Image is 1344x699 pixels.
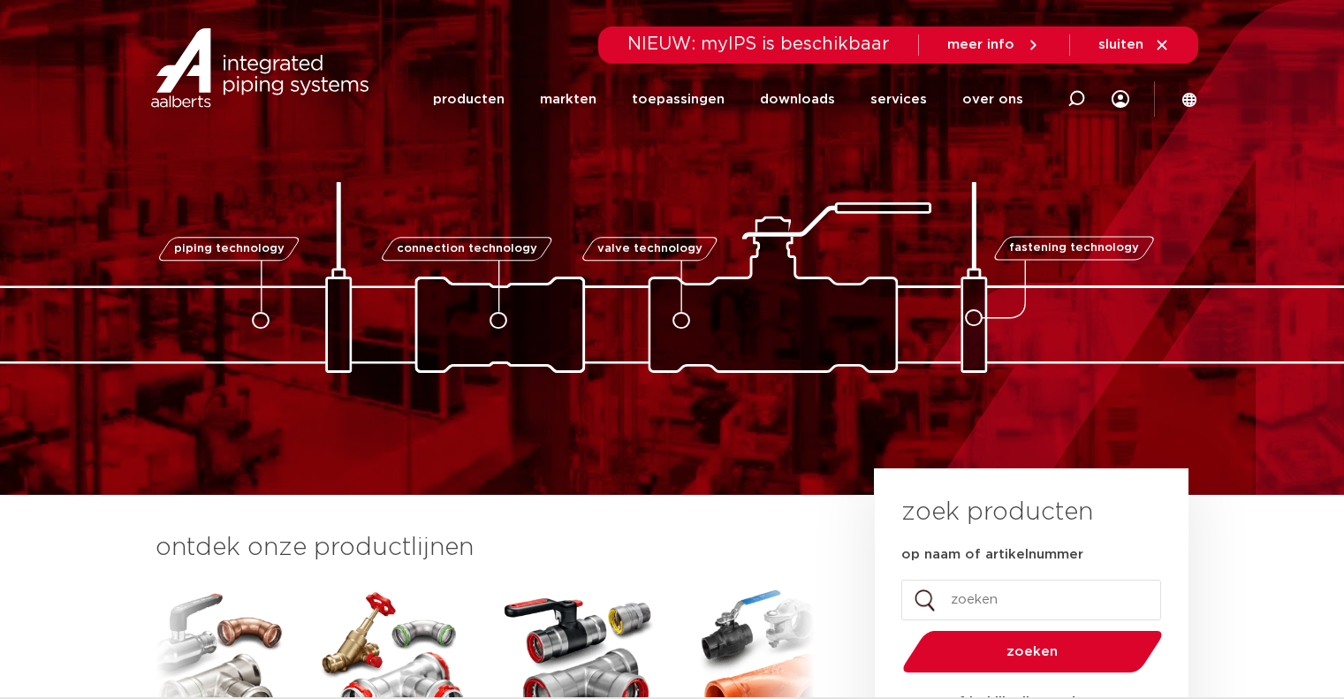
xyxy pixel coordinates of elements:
[901,580,1161,620] input: zoeken
[396,243,536,255] span: connection technology
[1098,37,1170,53] a: sluiten
[627,35,890,53] span: NIEUW: myIPS is beschikbaar
[895,629,1169,674] button: zoeken
[948,645,1117,658] span: zoeken
[760,65,835,133] a: downloads
[174,243,285,255] span: piping technology
[1009,243,1139,255] span: fastening technology
[901,495,1093,530] h3: zoek producten
[901,546,1083,564] label: op naam of artikelnummer
[870,65,927,133] a: services
[947,37,1041,53] a: meer info
[597,243,702,255] span: valve technology
[962,65,1023,133] a: over ons
[1098,38,1143,51] span: sluiten
[1112,80,1129,118] div: my IPS
[632,65,725,133] a: toepassingen
[156,530,815,566] h3: ontdek onze productlijnen
[540,65,596,133] a: markten
[947,38,1014,51] span: meer info
[433,65,1023,133] nav: Menu
[433,65,505,133] a: producten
